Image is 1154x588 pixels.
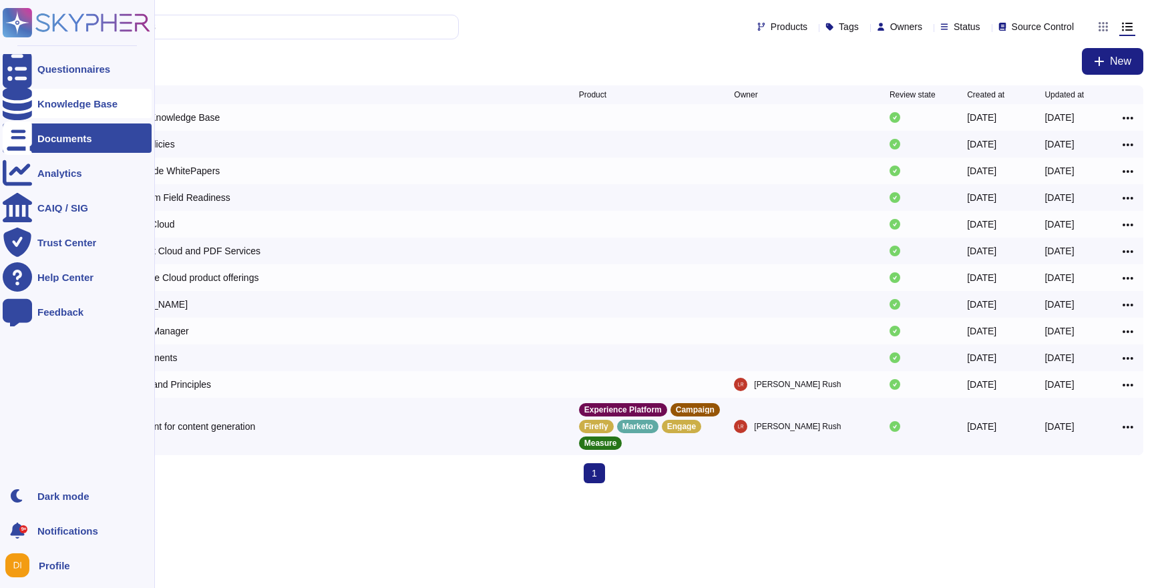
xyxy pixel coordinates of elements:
[39,561,70,571] span: Profile
[3,193,152,222] a: CAIQ / SIG
[839,22,859,31] span: Tags
[734,91,757,99] span: Owner
[967,378,996,391] div: [DATE]
[3,262,152,292] a: Help Center
[1044,191,1074,204] div: [DATE]
[3,228,152,257] a: Trust Center
[1044,378,1074,391] div: [DATE]
[954,22,980,31] span: Status
[967,91,1004,99] span: Created at
[967,244,996,258] div: [DATE]
[667,422,696,430] p: Engage
[967,137,996,151] div: [DATE]
[754,420,841,433] span: [PERSON_NAME] Rush
[113,244,260,258] div: Document Cloud and PDF Services
[113,378,211,391] div: AI Ethics and Principles
[584,439,617,447] p: Measure
[967,420,996,433] div: [DATE]
[113,420,255,433] div: AI Assistant for content generation
[734,378,747,391] img: user
[967,324,996,338] div: [DATE]
[1110,56,1131,67] span: New
[584,463,605,483] span: 1
[37,272,93,282] div: Help Center
[1044,91,1084,99] span: Updated at
[967,298,996,311] div: [DATE]
[1044,244,1074,258] div: [DATE]
[37,168,82,178] div: Analytics
[771,22,807,31] span: Products
[734,420,747,433] img: user
[967,164,996,178] div: [DATE]
[37,64,110,74] div: Questionnaires
[113,271,258,284] div: Experience Cloud product offerings
[1044,164,1074,178] div: [DATE]
[676,406,715,414] p: Campaign
[113,191,230,204] div: BCDR from Field Readiness
[37,307,83,317] div: Feedback
[3,89,152,118] a: Knowledge Base
[1044,324,1074,338] div: [DATE]
[1044,111,1074,124] div: [DATE]
[5,553,29,577] img: user
[1044,271,1074,284] div: [DATE]
[967,191,996,204] div: [DATE]
[967,111,996,124] div: [DATE]
[113,164,220,178] div: Adobe Wide WhitePapers
[37,133,92,143] div: Documents
[584,406,662,414] p: Experience Platform
[3,158,152,188] a: Analytics
[19,525,27,533] div: 9+
[37,203,88,213] div: CAIQ / SIG
[584,422,608,430] p: Firefly
[53,15,458,39] input: Search by keywords
[113,111,220,124] div: External Knowledge Base
[37,491,89,501] div: Dark mode
[3,123,152,153] a: Documents
[890,91,936,99] span: Review state
[37,99,118,109] div: Knowledge Base
[754,378,841,391] span: [PERSON_NAME] Rush
[1044,137,1074,151] div: [DATE]
[890,22,922,31] span: Owners
[1012,22,1074,31] span: Source Control
[37,238,96,248] div: Trust Center
[37,526,98,536] span: Notifications
[1044,351,1074,364] div: [DATE]
[1044,298,1074,311] div: [DATE]
[3,297,152,326] a: Feedback
[967,218,996,231] div: [DATE]
[1044,218,1074,231] div: [DATE]
[1044,420,1074,433] div: [DATE]
[3,54,152,83] a: Questionnaires
[579,91,606,99] span: Product
[1082,48,1143,75] button: New
[967,271,996,284] div: [DATE]
[622,422,653,430] p: Marketo
[3,551,39,580] button: user
[967,351,996,364] div: [DATE]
